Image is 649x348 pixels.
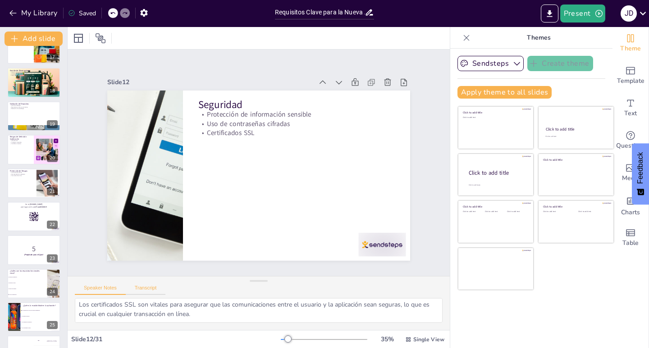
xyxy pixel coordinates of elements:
div: Click to add text [507,211,527,213]
p: Validación de Requisitos [10,103,58,105]
span: Gestión de productos [9,276,46,277]
span: Media [622,173,640,183]
div: 19 [47,120,58,128]
p: Registro de comentarios [10,71,58,73]
div: 23 [47,254,58,262]
div: 22 [47,221,58,229]
div: Click to add title [543,158,608,161]
div: Click to add title [463,111,527,114]
p: Uso de contraseñas cifradas [194,105,391,135]
span: Questions [616,141,645,151]
textarea: Proteger la información sensible es esencial para evitar fraudes y mantener la confianza del clie... [75,298,443,323]
p: ¿Qué es la escalabilidad en la aplicación? [23,304,58,307]
p: Themes [474,27,603,49]
div: Click to add text [463,117,527,119]
div: J D [621,5,637,22]
div: Saved [68,9,96,18]
div: 24 [7,269,60,298]
div: 18 [47,87,58,95]
div: Add text boxes [612,92,649,124]
div: 17 [7,34,60,64]
span: Template [617,76,644,86]
div: 20 [7,135,60,164]
div: 23 [7,235,60,265]
div: 35 % [376,335,398,343]
p: Inclusión del cliente [10,172,34,173]
div: 22 [7,202,60,231]
div: Slide 12 / 31 [71,335,281,343]
div: Click to add title [469,169,526,177]
div: 24 [47,288,58,296]
p: Go to [10,203,58,206]
p: Conflictos internos [10,143,31,145]
span: Feedback [636,152,644,184]
button: J D [621,5,637,23]
p: ¿Cuáles son los requisitos funcionales clave? [10,270,45,275]
input: Insert title [275,6,365,19]
p: 5 [10,244,58,254]
span: Todos los anteriores [9,294,46,295]
button: Apply theme to all slides [457,86,552,99]
div: 100 [34,335,60,345]
div: Click to add title [463,205,527,208]
p: Reuniones cortas con el cliente [10,106,58,108]
span: La velocidad de carga [22,327,60,328]
button: Sendsteps [457,56,524,71]
p: Clasificación de observaciones [10,72,58,74]
p: Certificados SSL [195,114,392,144]
p: Protección de información sensible [193,95,390,125]
div: Click to add text [463,211,483,213]
div: Click to add text [543,211,571,213]
div: Click to add text [485,211,505,213]
span: Carrito de compras [9,288,46,289]
div: Get real-time input from your audience [612,124,649,157]
button: Create theme [527,56,593,71]
p: and login with code [10,206,58,208]
div: Layout [71,31,86,45]
p: Producto inservible [10,141,31,143]
div: Slide 12 [99,72,304,103]
div: Click to add body [469,184,526,186]
span: Text [624,108,637,118]
div: Click to add title [543,205,608,208]
div: 25 [47,321,58,329]
p: Prevención de Riesgos [10,169,34,172]
p: Seguimiento efectivo [10,74,58,76]
span: Un diseño atractivo [22,316,60,316]
p: Comunicación clara [10,175,34,176]
div: Add images, graphics, shapes or video [612,157,649,189]
p: Reducción de retrabajos [10,108,58,110]
span: Charts [621,208,640,217]
div: 17 [47,53,58,61]
button: Export to PowerPoint [541,5,558,23]
p: Riesgos de Definición Inadecuada [10,136,31,140]
strong: ¡Prepárate para el Quiz! [24,254,43,256]
div: 25 [7,302,60,332]
div: 21 [47,187,58,195]
button: Present [560,5,605,23]
button: Speaker Notes [75,285,126,295]
strong: [DOMAIN_NAME] [30,203,43,205]
p: Gestión de Observaciones [10,69,58,72]
button: Transcript [126,285,166,295]
p: Sobrecostos [10,140,31,142]
span: Single View [413,336,444,343]
p: Uso de prototipos [10,104,58,106]
div: 18 [7,68,60,97]
div: Click to add text [545,136,605,138]
div: Change the overall theme [612,27,649,59]
span: Theme [620,44,641,54]
div: Click to add text [578,211,607,213]
button: Feedback - Show survey [632,143,649,204]
div: 20 [47,154,58,162]
div: Add charts and graphs [612,189,649,221]
button: Add slide [5,32,63,46]
div: Add a table [612,221,649,254]
div: Click to add title [546,127,606,132]
div: 19 [7,101,60,131]
span: La capacidad de crecer sin perder rendimiento [22,310,60,311]
span: Table [622,238,639,248]
div: Add ready made slides [612,59,649,92]
p: Documentación ordenada [10,173,34,175]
